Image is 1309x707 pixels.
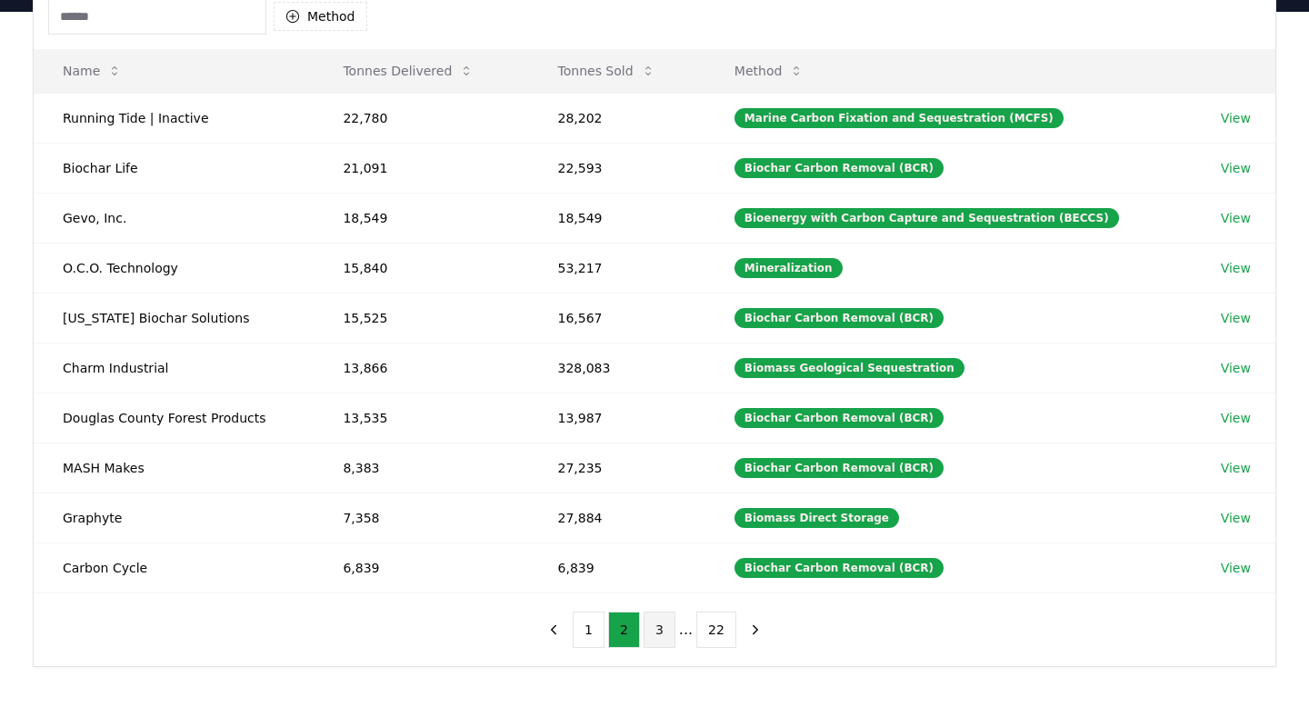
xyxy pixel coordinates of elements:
[734,508,899,528] div: Biomass Direct Storage
[314,493,528,543] td: 7,358
[696,612,736,648] button: 22
[608,612,640,648] button: 2
[34,293,314,343] td: [US_STATE] Biochar Solutions
[573,612,605,648] button: 1
[34,343,314,393] td: Charm Industrial
[679,619,693,641] li: ...
[34,243,314,293] td: O.C.O. Technology
[34,193,314,243] td: Gevo, Inc.
[1221,509,1251,527] a: View
[1221,309,1251,327] a: View
[529,243,705,293] td: 53,217
[740,612,771,648] button: next page
[314,193,528,243] td: 18,549
[34,143,314,193] td: Biochar Life
[314,93,528,143] td: 22,780
[734,358,964,378] div: Biomass Geological Sequestration
[1221,209,1251,227] a: View
[1221,109,1251,127] a: View
[48,53,136,89] button: Name
[314,293,528,343] td: 15,525
[529,493,705,543] td: 27,884
[529,193,705,243] td: 18,549
[529,443,705,493] td: 27,235
[529,143,705,193] td: 22,593
[538,612,569,648] button: previous page
[314,343,528,393] td: 13,866
[34,393,314,443] td: Douglas County Forest Products
[1221,359,1251,377] a: View
[314,393,528,443] td: 13,535
[314,443,528,493] td: 8,383
[1221,459,1251,477] a: View
[734,208,1119,228] div: Bioenergy with Carbon Capture and Sequestration (BECCS)
[274,2,367,31] button: Method
[734,408,944,428] div: Biochar Carbon Removal (BCR)
[1221,159,1251,177] a: View
[529,293,705,343] td: 16,567
[734,158,944,178] div: Biochar Carbon Removal (BCR)
[734,458,944,478] div: Biochar Carbon Removal (BCR)
[314,243,528,293] td: 15,840
[34,543,314,592] td: Carbon Cycle
[34,493,314,543] td: Graphyte
[314,543,528,592] td: 6,839
[529,93,705,143] td: 28,202
[734,108,1064,128] div: Marine Carbon Fixation and Sequestration (MCFS)
[529,543,705,592] td: 6,839
[529,343,705,393] td: 328,083
[734,258,843,278] div: Mineralization
[529,393,705,443] td: 13,987
[314,143,528,193] td: 21,091
[644,612,675,648] button: 3
[544,53,670,89] button: Tonnes Sold
[720,53,819,89] button: Method
[34,443,314,493] td: MASH Makes
[34,93,314,143] td: Running Tide | Inactive
[1221,259,1251,277] a: View
[328,53,488,89] button: Tonnes Delivered
[734,558,944,578] div: Biochar Carbon Removal (BCR)
[1221,559,1251,577] a: View
[734,308,944,328] div: Biochar Carbon Removal (BCR)
[1221,409,1251,427] a: View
